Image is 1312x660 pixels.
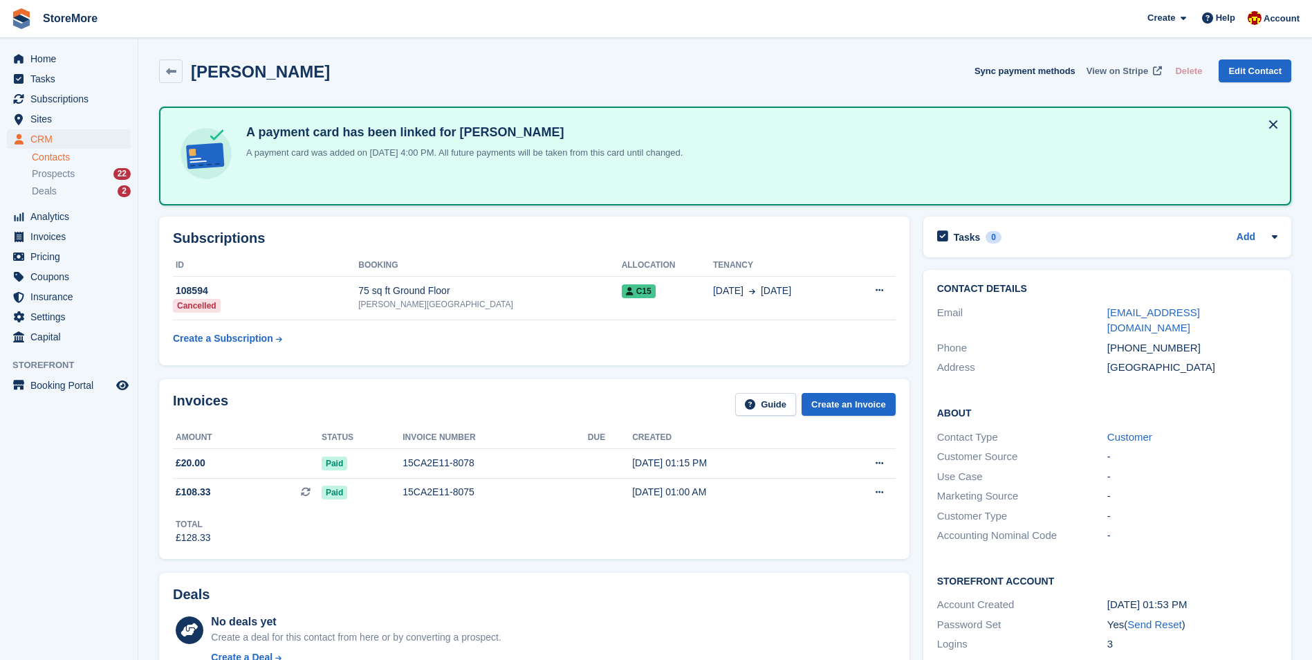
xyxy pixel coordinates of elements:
h2: Subscriptions [173,230,896,246]
a: menu [7,376,131,395]
a: menu [7,89,131,109]
span: Insurance [30,287,113,306]
div: Accounting Nominal Code [937,528,1107,544]
div: [DATE] 01:15 PM [632,456,822,470]
a: menu [7,327,131,347]
div: - [1107,449,1277,465]
div: Password Set [937,617,1107,633]
span: Help [1216,11,1235,25]
div: Phone [937,340,1107,356]
th: Allocation [622,255,713,277]
span: Prospects [32,167,75,181]
div: Contact Type [937,430,1107,446]
a: Preview store [114,377,131,394]
h2: Tasks [954,231,981,244]
h2: Deals [173,587,210,603]
span: ( ) [1124,618,1185,630]
span: £20.00 [176,456,205,470]
div: 15CA2E11-8075 [403,485,588,499]
a: Create a Subscription [173,326,282,351]
th: Booking [358,255,621,277]
div: Create a Subscription [173,331,273,346]
span: Invoices [30,227,113,246]
div: [PHONE_NUMBER] [1107,340,1277,356]
h2: Storefront Account [937,574,1277,587]
span: View on Stripe [1087,64,1148,78]
a: [EMAIL_ADDRESS][DOMAIN_NAME] [1107,306,1200,334]
div: Cancelled [173,299,221,313]
span: Deals [32,185,57,198]
a: menu [7,247,131,266]
th: Invoice number [403,427,588,449]
div: Create a deal for this contact from here or by converting a prospect. [211,630,501,645]
a: menu [7,69,131,89]
button: Delete [1170,59,1208,82]
span: £108.33 [176,485,211,499]
h2: Invoices [173,393,228,416]
th: ID [173,255,358,277]
th: Created [632,427,822,449]
div: [DATE] 01:53 PM [1107,597,1277,613]
div: Use Case [937,469,1107,485]
div: [PERSON_NAME][GEOGRAPHIC_DATA] [358,298,621,311]
div: Email [937,305,1107,336]
h2: About [937,405,1277,419]
a: menu [7,129,131,149]
a: Edit Contact [1219,59,1291,82]
a: Deals 2 [32,184,131,199]
div: Logins [937,636,1107,652]
a: View on Stripe [1081,59,1165,82]
div: [GEOGRAPHIC_DATA] [1107,360,1277,376]
span: Account [1264,12,1300,26]
span: Home [30,49,113,68]
th: Amount [173,427,322,449]
th: Tenancy [713,255,846,277]
span: Booking Portal [30,376,113,395]
a: menu [7,227,131,246]
h2: Contact Details [937,284,1277,295]
button: Sync payment methods [974,59,1075,82]
span: Settings [30,307,113,327]
a: Customer [1107,431,1152,443]
a: Create an Invoice [802,393,896,416]
a: menu [7,207,131,226]
div: Yes [1107,617,1277,633]
span: C15 [622,284,656,298]
span: Capital [30,327,113,347]
a: menu [7,109,131,129]
p: A payment card was added on [DATE] 4:00 PM. All future payments will be taken from this card unti... [241,146,683,160]
div: - [1107,508,1277,524]
a: Contacts [32,151,131,164]
h4: A payment card has been linked for [PERSON_NAME] [241,125,683,140]
span: Pricing [30,247,113,266]
span: Paid [322,457,347,470]
span: Create [1147,11,1175,25]
span: CRM [30,129,113,149]
div: £128.33 [176,531,211,545]
div: 15CA2E11-8078 [403,456,588,470]
span: Tasks [30,69,113,89]
span: [DATE] [761,284,791,298]
a: Add [1237,230,1255,246]
div: Marketing Source [937,488,1107,504]
span: Subscriptions [30,89,113,109]
a: menu [7,287,131,306]
div: 75 sq ft Ground Floor [358,284,621,298]
a: Prospects 22 [32,167,131,181]
div: [DATE] 01:00 AM [632,485,822,499]
span: Coupons [30,267,113,286]
th: Status [322,427,403,449]
div: 22 [113,168,131,180]
span: Paid [322,486,347,499]
div: - [1107,488,1277,504]
th: Due [588,427,632,449]
a: menu [7,49,131,68]
div: - [1107,469,1277,485]
div: - [1107,528,1277,544]
h2: [PERSON_NAME] [191,62,330,81]
div: 2 [118,185,131,197]
a: menu [7,307,131,327]
span: Sites [30,109,113,129]
img: card-linked-ebf98d0992dc2aeb22e95c0e3c79077019eb2392cfd83c6a337811c24bc77127.svg [177,125,235,183]
div: Address [937,360,1107,376]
